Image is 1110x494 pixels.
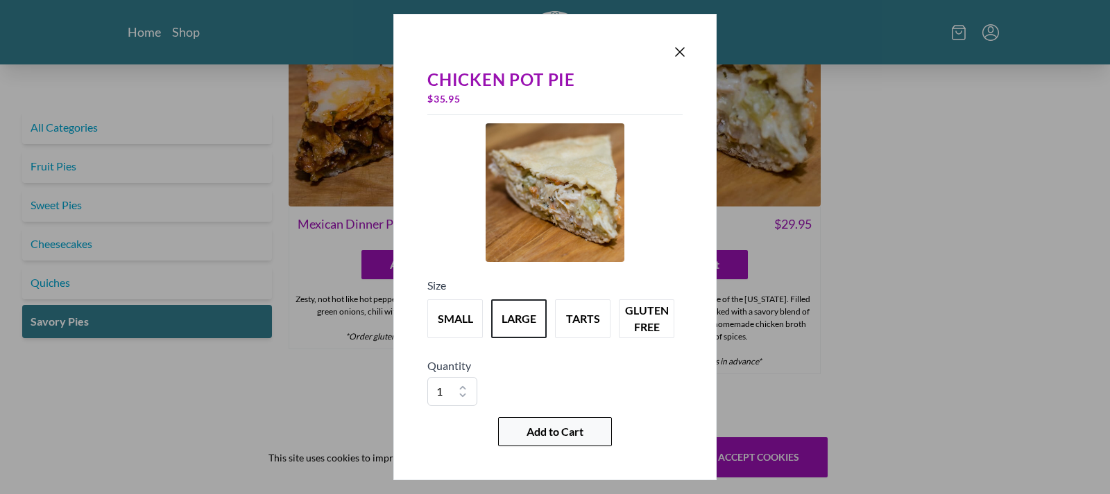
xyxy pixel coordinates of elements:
[427,358,683,374] h5: Quantity
[486,123,624,266] a: Product Image
[427,70,683,89] div: Chicken Pot Pie
[427,277,683,294] h5: Size
[555,299,610,338] button: Variant Swatch
[486,123,624,262] img: Product Image
[427,89,683,109] div: $ 35.95
[672,44,688,60] button: Close panel
[491,299,547,338] button: Variant Swatch
[527,423,583,440] span: Add to Cart
[427,299,483,338] button: Variant Swatch
[619,299,674,338] button: Variant Swatch
[498,417,612,446] button: Add to Cart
